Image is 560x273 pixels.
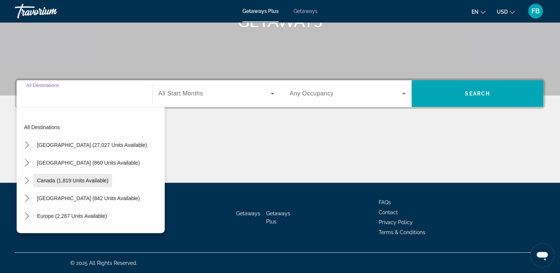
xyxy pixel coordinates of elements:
[20,174,33,187] button: Toggle Canada (1,819 units available) submenu
[242,8,279,14] a: Getaways Plus
[33,192,144,205] button: Select destination: Caribbean & Atlantic Islands (842 units available)
[20,156,33,169] button: Toggle Mexico (860 units available) submenu
[465,91,490,97] span: Search
[37,178,108,183] span: Canada (1,819 units available)
[37,142,147,148] span: [GEOGRAPHIC_DATA] (27,027 units available)
[472,6,486,17] button: Change language
[33,227,110,240] button: Select destination: Australia (196 units available)
[33,156,144,169] button: Select destination: Mexico (860 units available)
[20,121,165,134] button: Select destination: All destinations
[379,209,398,215] a: Contact
[266,210,290,225] a: Getaways Plus
[379,219,413,225] a: Privacy Policy
[532,7,540,15] span: FB
[17,80,543,107] div: Search widget
[20,192,33,205] button: Toggle Caribbean & Atlantic Islands (842 units available) submenu
[20,139,33,152] button: Toggle United States (27,027 units available) submenu
[20,227,33,240] button: Toggle Australia (196 units available) submenu
[290,90,334,97] span: Any Occupancy
[33,138,151,152] button: Select destination: United States (27,027 units available)
[20,210,33,223] button: Toggle Europe (2,267 units available) submenu
[379,199,391,205] a: FAQs
[15,1,89,21] a: Travorium
[379,229,425,235] a: Terms & Conditions
[37,195,140,201] span: [GEOGRAPHIC_DATA] (842 units available)
[37,160,140,166] span: [GEOGRAPHIC_DATA] (860 units available)
[158,90,203,97] span: All Start Months
[530,243,554,267] iframe: Button to launch messaging window
[33,174,112,187] button: Select destination: Canada (1,819 units available)
[526,3,545,19] button: User Menu
[294,8,318,14] a: Getaways
[17,103,165,233] div: Destination options
[236,210,260,216] a: Getaways
[70,260,137,266] span: © 2025 All Rights Reserved.
[497,6,515,17] button: Change currency
[26,90,142,98] input: Select destination
[472,9,479,15] span: en
[24,124,60,130] span: All destinations
[37,213,107,219] span: Europe (2,267 units available)
[497,9,508,15] span: USD
[26,83,59,88] span: All Destinations
[412,80,543,107] button: Search
[33,209,111,223] button: Select destination: Europe (2,267 units available)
